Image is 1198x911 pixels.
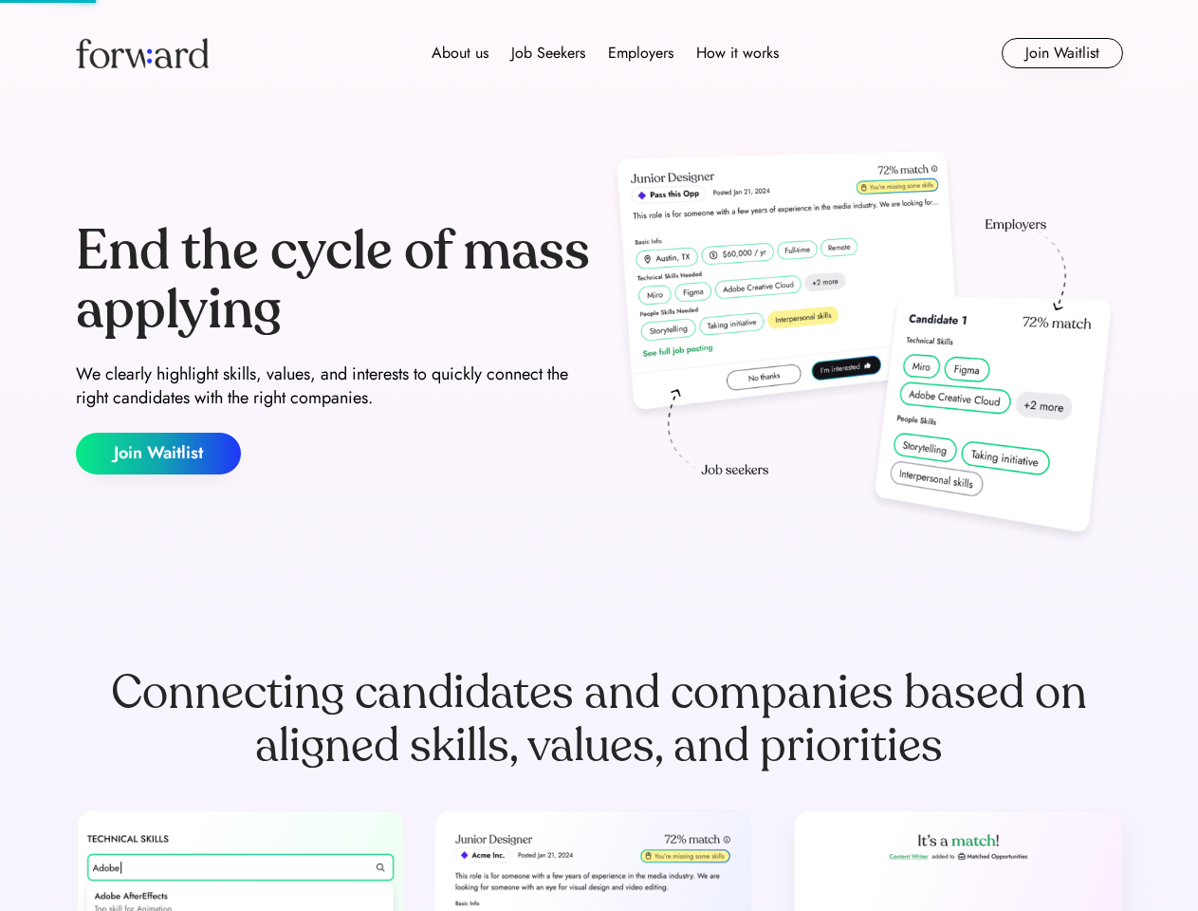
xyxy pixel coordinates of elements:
img: Forward logo [76,38,209,68]
div: Employers [608,42,673,65]
button: Join Waitlist [1002,38,1123,68]
div: How it works [696,42,779,65]
div: Connecting candidates and companies based on aligned skills, values, and priorities [76,666,1123,772]
div: About us [432,42,488,65]
button: Join Waitlist [76,433,241,474]
div: End the cycle of mass applying [76,222,592,339]
div: We clearly highlight skills, values, and interests to quickly connect the right candidates with t... [76,363,592,410]
div: Job Seekers [511,42,585,65]
img: hero-image.png [607,144,1123,552]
